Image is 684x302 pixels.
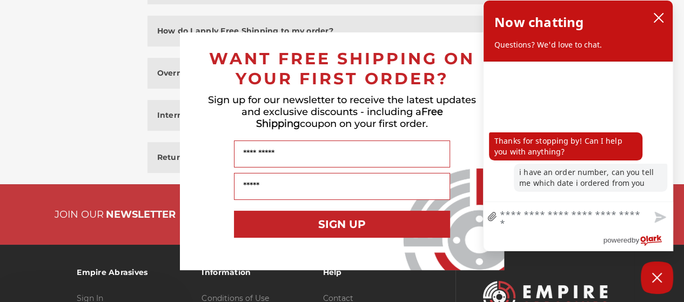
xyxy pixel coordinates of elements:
[256,106,443,130] span: Free Shipping
[646,205,673,230] button: Send message
[494,11,584,33] h2: Now chatting
[489,132,642,160] p: Thanks for stopping by! Can I help you with anything?
[494,39,662,50] p: Questions? We'd love to chat.
[514,164,667,192] p: i have an order number, can you tell me which date i ordered from you
[650,10,667,26] button: close chatbox
[484,62,673,202] div: chat
[632,233,639,247] span: by
[603,233,631,247] span: powered
[484,204,501,230] a: file upload
[234,211,450,238] button: SIGN UP
[641,261,673,294] button: Close Chatbox
[208,94,476,130] span: Sign up for our newsletter to receive the latest updates and exclusive discounts - including a co...
[209,49,475,89] span: WANT FREE SHIPPING ON YOUR FIRST ORDER?
[603,231,673,251] a: Powered by Olark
